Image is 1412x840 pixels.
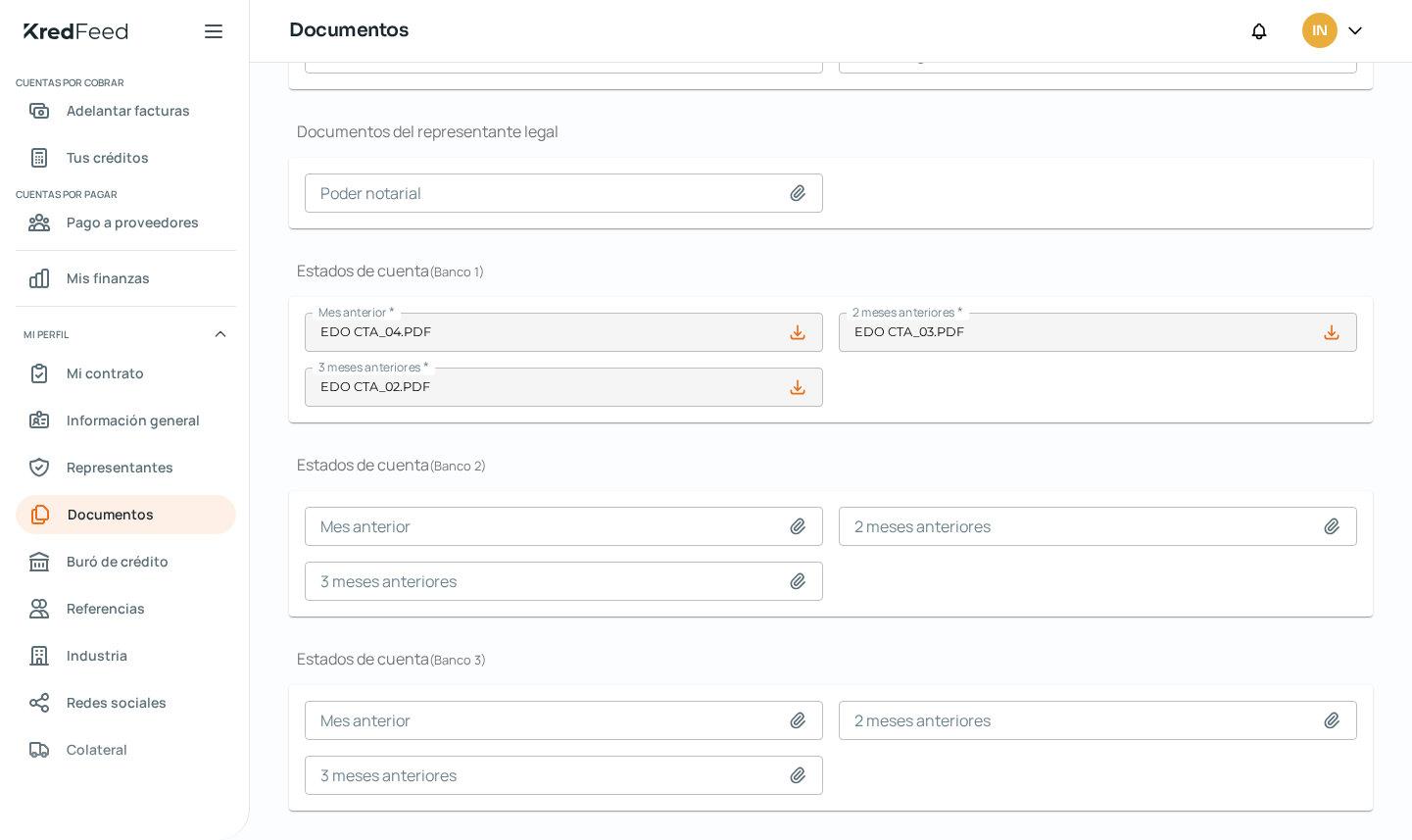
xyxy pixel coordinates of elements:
a: Mis finanzas [16,259,236,298]
span: IN [1312,20,1327,43]
span: 2 meses anteriores [852,304,954,321]
h1: Estados de cuenta [289,648,1373,669]
span: Mis finanzas [67,266,150,290]
span: ( Banco 2 ) [429,457,486,474]
span: Buró de crédito [67,549,169,573]
span: Cuentas por cobrar [16,74,233,91]
a: Información general [16,401,236,440]
span: Mi perfil [24,325,69,343]
a: Redes sociales [16,683,236,722]
span: Mi contrato [67,361,144,385]
span: Documentos [68,502,154,526]
span: Pago a proveedores [67,210,199,234]
h1: Estados de cuenta [289,260,1373,281]
span: Mes anterior [318,304,386,321]
a: Pago a proveedores [16,203,236,242]
span: Colateral [67,737,127,762]
a: Referencias [16,589,236,628]
h1: Documentos del representante legal [289,121,1373,142]
h1: Estados de cuenta [289,454,1373,475]
span: Redes sociales [67,690,167,715]
a: Industria [16,636,236,675]
span: Referencias [67,596,145,620]
span: Adelantar facturas [67,98,190,123]
a: Mi contrato [16,354,236,393]
span: ( Banco 3 ) [429,651,486,668]
a: Representantes [16,448,236,487]
a: Buró de crédito [16,542,236,581]
h1: Documentos [289,17,408,45]
span: 3 meses anteriores [318,359,420,375]
span: Industria [67,643,127,667]
a: Documentos [16,495,236,534]
a: Colateral [16,730,236,769]
span: Representantes [67,455,173,479]
span: ( Banco 1 ) [429,263,484,280]
a: Tus créditos [16,138,236,177]
span: Tus créditos [67,145,149,170]
a: Adelantar facturas [16,91,236,130]
span: Información general [67,408,200,432]
span: Cuentas por pagar [16,185,233,203]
